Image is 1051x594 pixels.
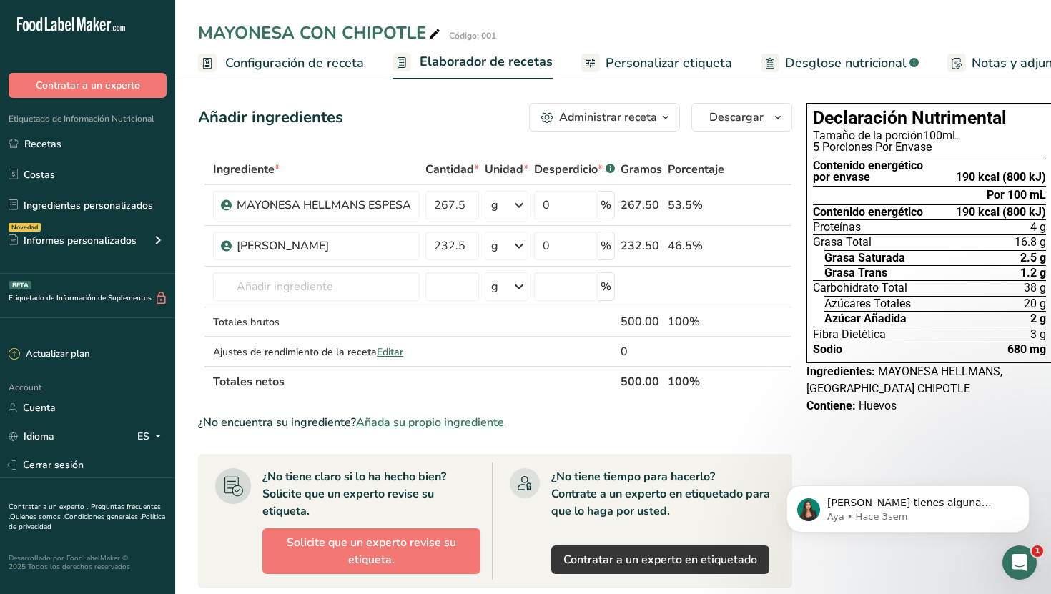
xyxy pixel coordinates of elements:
[621,161,662,178] span: Gramos
[618,366,665,396] th: 500.00
[668,313,724,330] div: 100%
[785,54,907,73] span: Desglose nutricional
[668,197,724,214] div: 53.5%
[198,20,443,46] div: MAYONESA CON CHIPOTLE
[213,345,420,360] div: Ajustes de rendimiento de la receta
[824,298,911,310] span: Azúcares Totales
[551,545,769,574] a: Contratar a un experto en etiquetado
[813,222,861,233] span: Proteínas
[1007,344,1046,355] span: 680 mg
[213,272,420,301] input: Añadir ingrediente
[668,161,724,178] span: Porcentaje
[1032,545,1043,557] span: 1
[210,366,618,396] th: Totales netos
[9,512,165,532] a: Política de privacidad
[198,47,364,79] a: Configuración de receta
[665,366,727,396] th: 100%
[761,47,919,79] a: Desglose nutricional
[813,109,1046,127] h1: Declaración Nutrimental
[393,46,553,80] a: Elaborador de recetas
[621,237,662,254] div: 232.50
[1030,329,1046,340] span: 3 g
[956,207,1046,218] span: 190 kcal (800 kJ)
[9,233,137,248] div: Informes personalizados
[1024,282,1046,294] span: 38 g
[213,315,420,330] div: Totales brutos
[420,52,553,71] span: Elaborador de recetas
[956,172,1046,183] div: 190 kcal (800 kJ)
[275,534,468,568] span: Solicite que un experto revise su etiqueta.
[9,347,89,362] div: Actualizar plan
[9,502,161,522] a: Preguntas frecuentes .
[225,54,364,73] span: Configuración de receta
[137,428,167,445] div: ES
[806,399,856,412] span: Contiene:
[813,282,907,294] span: Carbohidrato Total
[529,103,680,132] button: Administrar receta
[237,197,411,214] div: MAYONESA HELLMANS ESPESA
[824,313,907,325] span: Azúcar Añadida
[1015,237,1046,248] span: 16.8 g
[813,130,1046,142] div: 100mL
[10,512,64,522] a: Quiénes somos .
[813,329,886,340] span: Fibra Dietética
[551,468,775,520] div: ¿No tiene tiempo para hacerlo? Contrate a un experto en etiquetado para que lo haga por usted.
[491,197,498,214] div: g
[691,103,792,132] button: Descargar
[813,129,923,142] span: Tamaño de la porción
[1024,298,1046,310] span: 20 g
[356,414,504,431] span: Añada su propio ingrediente
[1020,267,1046,279] span: 1.2 g
[9,223,41,232] div: Novedad
[9,281,31,289] div: BETA
[709,109,764,126] span: Descargar
[198,414,792,431] div: ¿No encuentra su ingrediente?
[1030,313,1046,325] span: 2 g
[813,237,872,248] span: Grasa Total
[824,252,905,264] span: Grasa Saturada
[668,237,724,254] div: 46.5%
[859,399,897,412] span: Huevos
[491,237,498,254] div: g
[813,160,923,184] div: Contenido energético por envase
[491,278,498,295] div: g
[9,502,88,512] a: Contratar a un experto .
[9,424,54,449] a: Idioma
[64,512,142,522] a: Condiciones generales .
[262,528,480,574] button: Solicite que un experto revise su etiqueta.
[581,47,732,79] a: Personalizar etiqueta
[485,161,528,178] span: Unidad
[621,197,662,214] div: 267.50
[806,365,1002,395] span: MAYONESA HELLMANS, [GEOGRAPHIC_DATA] CHIPOTLE
[9,73,167,98] button: Contratar a un experto
[425,161,479,178] span: Cantidad
[262,468,480,520] div: ¿No tiene claro si lo ha hecho bien? Solicite que un experto revise su etiqueta.
[806,365,875,378] span: Ingredientes:
[621,343,662,360] div: 0
[813,207,923,218] span: Contenido energético
[813,344,842,355] span: Sodio
[606,54,732,73] span: Personalizar etiqueta
[987,189,1046,201] div: Por 100 mL
[377,345,403,359] span: Editar
[1020,252,1046,264] span: 2.5 g
[559,109,657,126] div: Administrar receta
[765,455,1051,555] iframe: Intercom notifications mensaje
[9,554,167,571] div: Desarrollado por FoodLabelMaker © 2025 Todos los derechos reservados
[813,142,1046,153] div: 5 Porciones Por Envase
[449,29,496,42] div: Código: 001
[621,313,662,330] div: 500.00
[1030,222,1046,233] span: 4 g
[213,161,280,178] span: Ingrediente
[198,106,343,129] div: Añadir ingredientes
[1002,545,1037,580] iframe: Intercom live chat
[237,237,411,254] div: [PERSON_NAME]
[534,161,615,178] div: Desperdicio
[824,267,887,279] span: Grasa Trans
